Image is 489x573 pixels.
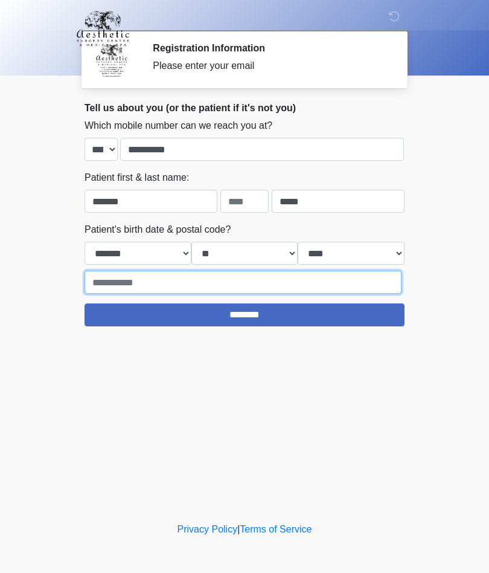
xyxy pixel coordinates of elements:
label: Patient's birth date & postal code? [85,222,231,237]
div: Please enter your email [153,59,386,73]
a: Privacy Policy [177,524,238,534]
img: Agent Avatar [94,42,130,79]
a: | [237,524,240,534]
label: Which mobile number can we reach you at? [85,118,272,133]
a: Terms of Service [240,524,312,534]
h2: Tell us about you (or the patient if it's not you) [85,102,404,114]
img: Aesthetic Surgery Centre, PLLC Logo [72,9,133,48]
label: Patient first & last name: [85,170,189,185]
